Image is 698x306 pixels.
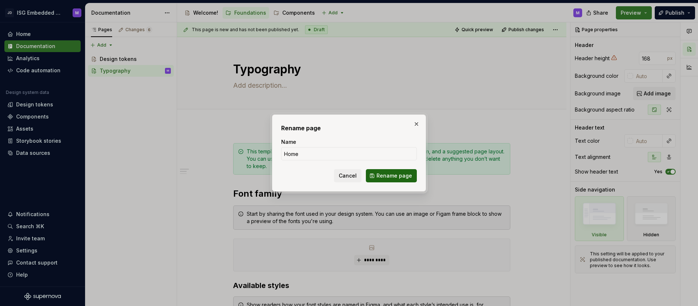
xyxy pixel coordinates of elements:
span: Rename page [376,172,412,179]
span: Cancel [339,172,357,179]
h2: Rename page [281,124,417,132]
button: Cancel [334,169,361,182]
label: Name [281,138,296,146]
button: Rename page [366,169,417,182]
